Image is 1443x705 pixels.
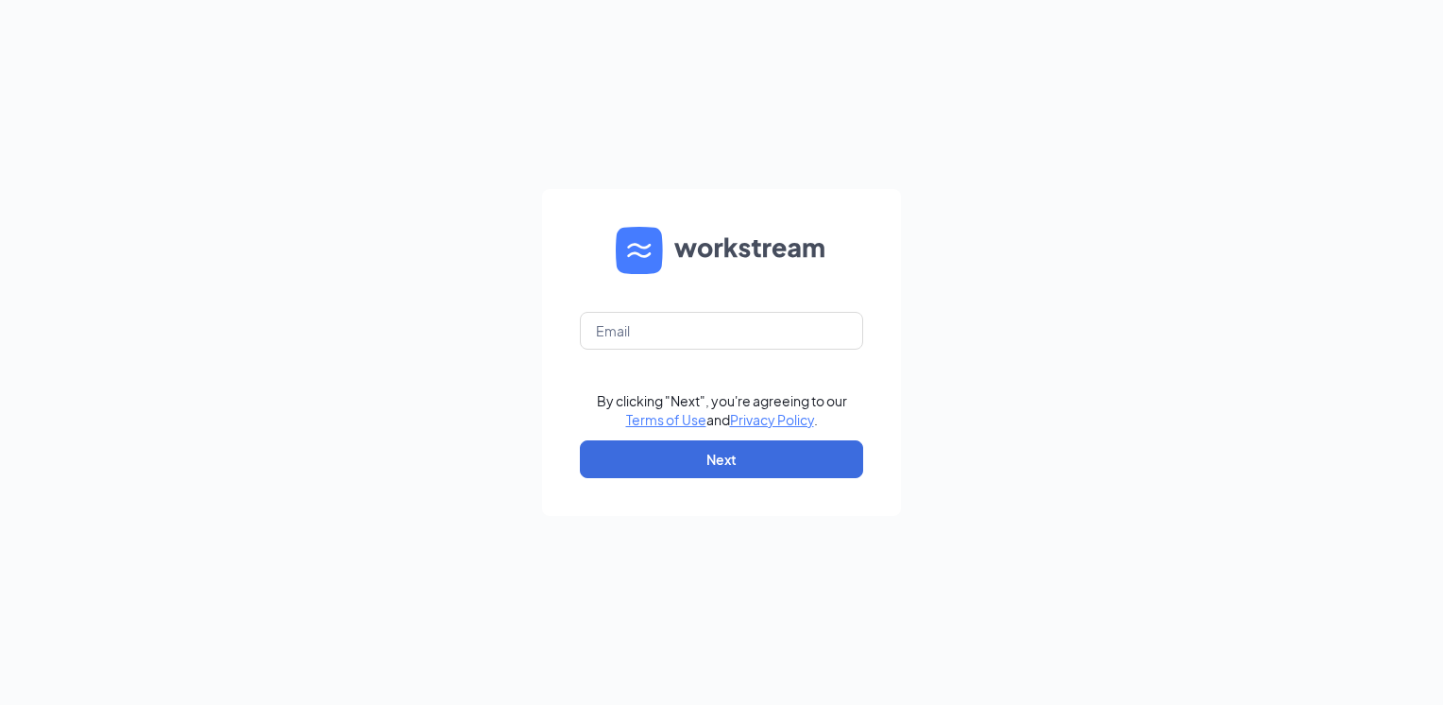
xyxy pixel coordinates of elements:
div: By clicking "Next", you're agreeing to our and . [597,391,847,429]
button: Next [580,440,863,478]
input: Email [580,312,863,350]
a: Terms of Use [626,411,706,428]
img: WS logo and Workstream text [616,227,827,274]
a: Privacy Policy [730,411,814,428]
